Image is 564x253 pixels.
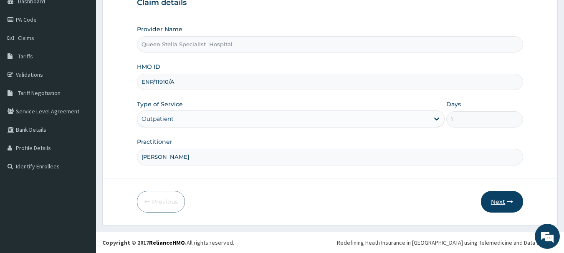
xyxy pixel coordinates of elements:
[137,149,524,165] input: Enter Name
[137,4,157,24] div: Minimize live chat window
[446,100,461,108] label: Days
[48,74,115,158] span: We're online!
[102,239,187,246] strong: Copyright © 2017 .
[43,47,140,58] div: Chat with us now
[142,115,174,123] div: Outpatient
[337,238,558,247] div: Redefining Heath Insurance in [GEOGRAPHIC_DATA] using Telemedicine and Data Science!
[149,239,185,246] a: RelianceHMO
[18,34,34,42] span: Claims
[18,89,61,97] span: Tariff Negotiation
[137,25,182,33] label: Provider Name
[137,191,185,213] button: Previous
[137,63,160,71] label: HMO ID
[137,100,183,108] label: Type of Service
[4,166,159,195] textarea: Type your message and hit 'Enter'
[18,53,33,60] span: Tariffs
[137,138,172,146] label: Practitioner
[15,42,34,63] img: d_794563401_company_1708531726252_794563401
[481,191,523,213] button: Next
[96,232,564,253] footer: All rights reserved.
[137,74,524,90] input: Enter HMO ID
